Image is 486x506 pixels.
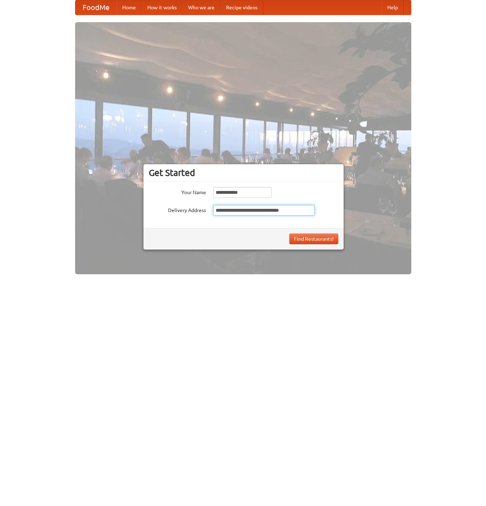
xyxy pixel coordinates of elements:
a: Recipe videos [220,0,263,15]
button: Find Restaurants! [289,234,338,244]
a: Home [117,0,142,15]
label: Your Name [149,187,206,196]
a: How it works [142,0,182,15]
a: FoodMe [75,0,117,15]
label: Delivery Address [149,205,206,214]
a: Who we are [182,0,220,15]
h3: Get Started [149,167,338,178]
a: Help [382,0,404,15]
